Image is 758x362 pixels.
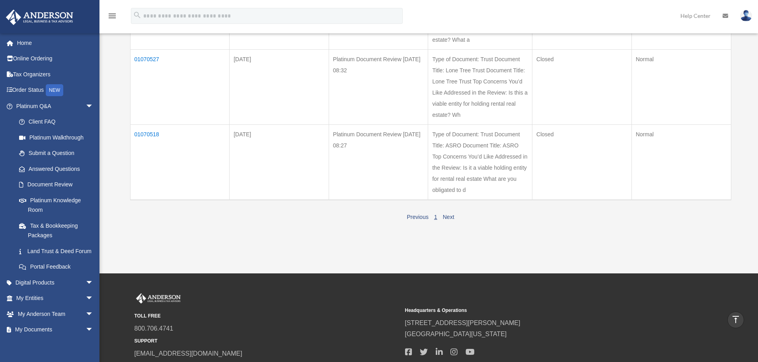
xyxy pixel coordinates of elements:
[532,124,632,200] td: Closed
[6,51,105,67] a: Online Ordering
[428,49,532,124] td: Type of Document: Trust Document Title: Lone Tree Trust Document Title: Lone Tree Trust Top Conce...
[6,82,105,99] a: Order StatusNEW
[230,124,329,200] td: [DATE]
[443,214,454,220] a: Next
[86,98,101,114] span: arrow_drop_down
[134,312,399,320] small: TOLL FREE
[4,10,76,25] img: Anderson Advisors Platinum Portal
[11,145,101,161] a: Submit a Question
[107,14,117,21] a: menu
[11,177,101,193] a: Document Review
[11,161,97,177] a: Answered Questions
[407,214,428,220] a: Previous
[6,35,105,51] a: Home
[405,306,670,315] small: Headquarters & Operations
[130,49,230,124] td: 01070527
[434,214,437,220] a: 1
[11,259,101,275] a: Portal Feedback
[11,243,101,259] a: Land Trust & Deed Forum
[405,331,507,337] a: [GEOGRAPHIC_DATA][US_STATE]
[6,322,105,338] a: My Documentsarrow_drop_down
[134,350,242,357] a: [EMAIL_ADDRESS][DOMAIN_NAME]
[11,130,101,145] a: Platinum Walkthrough
[134,337,399,345] small: SUPPORT
[6,290,105,306] a: My Entitiesarrow_drop_down
[740,10,752,21] img: User Pic
[6,275,105,290] a: Digital Productsarrow_drop_down
[134,325,173,332] a: 800.706.4741
[329,49,428,124] td: Platinum Document Review [DATE] 08:32
[86,275,101,291] span: arrow_drop_down
[6,66,105,82] a: Tax Organizers
[230,49,329,124] td: [DATE]
[329,124,428,200] td: Platinum Document Review [DATE] 08:27
[727,312,744,328] a: vertical_align_top
[405,319,520,326] a: [STREET_ADDRESS][PERSON_NAME]
[86,306,101,322] span: arrow_drop_down
[133,11,142,19] i: search
[428,124,532,200] td: Type of Document: Trust Document Title: ASRO Document Title: ASRO Top Concerns You’d Like Address...
[107,11,117,21] i: menu
[631,124,731,200] td: Normal
[130,124,230,200] td: 01070518
[11,218,101,243] a: Tax & Bookkeeping Packages
[6,306,105,322] a: My Anderson Teamarrow_drop_down
[46,84,63,96] div: NEW
[6,98,101,114] a: Platinum Q&Aarrow_drop_down
[134,293,182,304] img: Anderson Advisors Platinum Portal
[11,192,101,218] a: Platinum Knowledge Room
[86,290,101,307] span: arrow_drop_down
[631,49,731,124] td: Normal
[532,49,632,124] td: Closed
[11,114,101,130] a: Client FAQ
[731,315,740,324] i: vertical_align_top
[86,322,101,338] span: arrow_drop_down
